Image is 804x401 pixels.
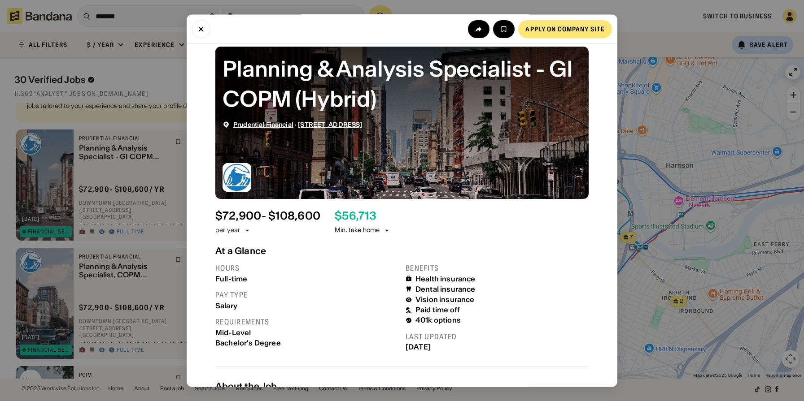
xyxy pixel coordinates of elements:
[215,226,240,235] div: per year
[415,285,476,293] div: Dental insurance
[223,163,251,191] img: Prudential Financial logo
[335,209,376,222] div: $ 56,713
[525,26,605,32] div: Apply on company site
[192,20,210,38] button: Close
[415,295,475,304] div: Vision insurance
[406,332,589,341] div: Last updated
[215,338,398,347] div: Bachelor's Degree
[215,274,398,283] div: Full-time
[215,290,398,299] div: Pay type
[215,380,589,391] div: About the Job
[415,316,461,324] div: 401k options
[406,343,589,351] div: [DATE]
[406,263,589,272] div: Benefits
[223,53,581,113] div: Planning & Analysis Specialist - GI COPM (Hybrid)
[215,263,398,272] div: Hours
[233,120,293,128] span: Prudential Financial
[415,274,476,283] div: Health insurance
[215,317,398,326] div: Requirements
[215,245,589,256] div: At a Glance
[415,306,460,314] div: Paid time off
[233,121,362,128] div: ·
[215,328,398,336] div: Mid-Level
[215,209,320,222] div: $ 72,900 - $108,600
[298,120,362,128] span: [STREET_ADDRESS]
[215,301,398,310] div: Salary
[335,226,390,235] div: Min. take home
